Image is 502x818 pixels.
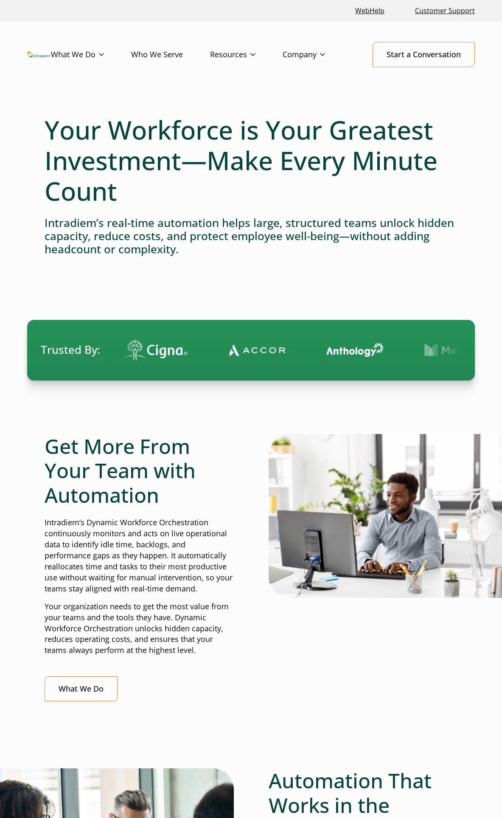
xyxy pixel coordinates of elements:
a: Customer Support [412,2,478,20]
a: Link opens in a new window [352,2,388,20]
a: What We Do [45,676,118,701]
a: Resources [210,42,283,67]
img: Contact Center Automation MetLife Logo [421,344,478,357]
span: Trusted By: [41,342,100,358]
a: What We Do [51,42,131,67]
h1: Your Workforce is Your Greatest Investment—Make Every Minute Count [45,115,457,206]
a: Start a Conversation [373,42,475,67]
h4: Intradiem’s real-time automation helps large, structured teams unlock hidden capacity, reduce cos... [45,216,457,256]
a: Company [283,42,352,67]
p: Intradiem’s Dynamic Workforce Orchestration continuously monitors and acts on live operational da... [45,517,234,594]
img: Intradiem [27,52,51,58]
a: Who We Serve [131,42,210,67]
h2: Get More From Your Team with Automation [45,434,234,507]
img: Contact Center Automation Accor Logo [224,344,282,356]
a: Link to homepage of Intradiem [27,52,51,58]
p: Your organization needs to get the most value from your teams and the tools they have. Dynamic Wo... [45,601,234,656]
